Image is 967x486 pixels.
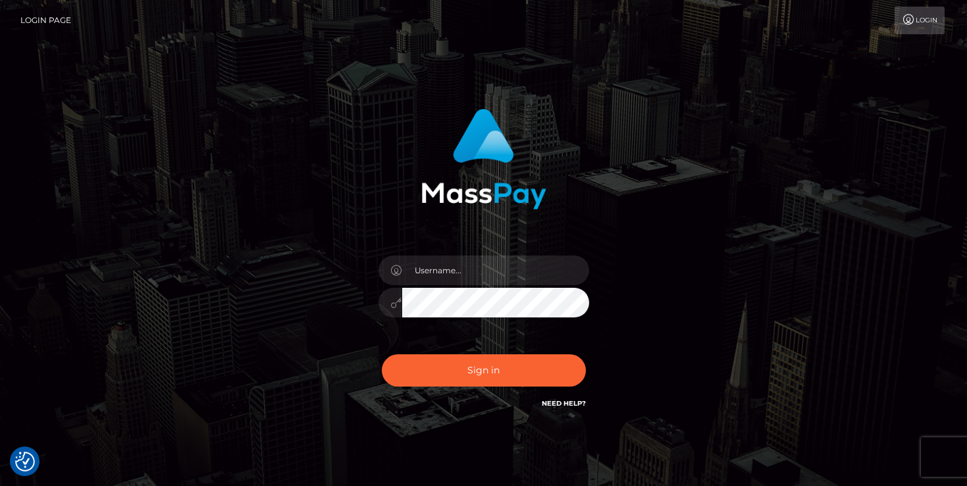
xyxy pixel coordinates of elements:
[20,7,71,34] a: Login Page
[15,452,35,472] button: Consent Preferences
[15,452,35,472] img: Revisit consent button
[402,256,589,285] input: Username...
[382,354,586,387] button: Sign in
[542,399,586,408] a: Need Help?
[421,109,546,209] img: MassPay Login
[895,7,945,34] a: Login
